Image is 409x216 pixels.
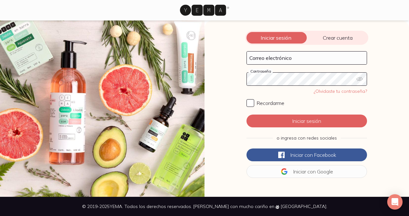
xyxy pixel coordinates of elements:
[314,88,367,94] a: ¿Olvidaste tu contraseña?
[293,168,316,175] span: Iniciar con
[245,35,307,41] span: Iniciar sesión
[193,204,327,209] span: [PERSON_NAME] con mucho cariño en [GEOGRAPHIC_DATA].
[290,152,313,158] span: Iniciar con
[257,100,284,106] span: Recordarme
[246,148,367,161] button: Iniciar conFacebook
[246,99,254,107] input: Recordarme
[248,69,273,74] label: Contraseña
[246,115,367,127] button: Iniciar sesión
[246,165,367,178] button: Iniciar conGoogle
[277,135,337,141] span: o ingresa con redes sociales
[387,194,403,210] div: Open Intercom Messenger
[307,35,368,41] span: Crear cuenta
